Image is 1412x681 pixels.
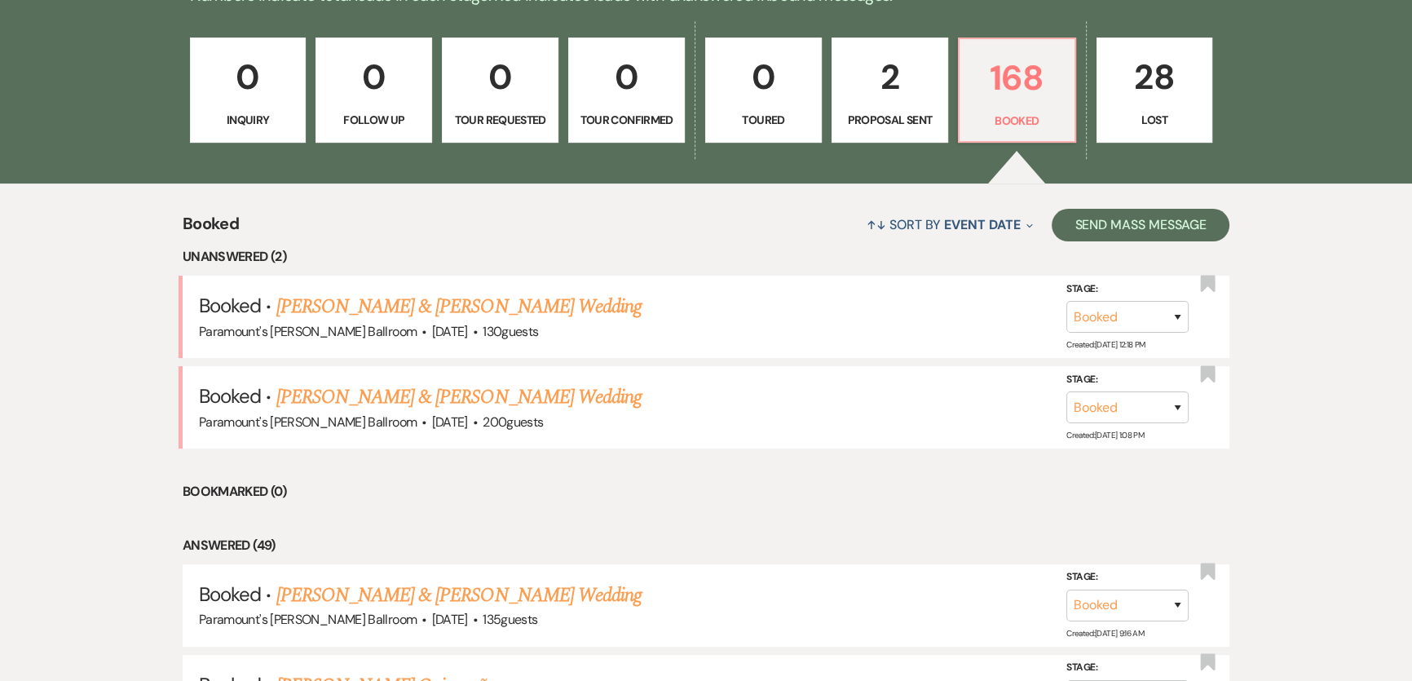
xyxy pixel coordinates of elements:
p: 0 [326,50,421,104]
label: Stage: [1066,371,1189,389]
li: Unanswered (2) [183,246,1229,268]
button: Send Mass Message [1052,209,1229,241]
span: Paramount's [PERSON_NAME] Ballroom [199,323,417,340]
a: [PERSON_NAME] & [PERSON_NAME] Wedding [276,383,642,412]
span: Booked [183,211,239,246]
span: Created: [DATE] 9:16 AM [1066,628,1144,639]
span: [DATE] [432,323,468,340]
li: Answered (49) [183,535,1229,556]
a: [PERSON_NAME] & [PERSON_NAME] Wedding [276,292,642,321]
p: 2 [842,50,938,104]
p: Toured [716,111,811,129]
span: Created: [DATE] 12:18 PM [1066,339,1145,350]
label: Stage: [1066,659,1189,677]
a: 2Proposal Sent [832,38,948,144]
span: [DATE] [432,413,468,431]
a: 168Booked [958,38,1076,144]
span: Created: [DATE] 1:08 PM [1066,430,1144,440]
span: Event Date [944,216,1020,233]
p: 0 [716,50,811,104]
span: [DATE] [432,611,468,628]
span: Booked [199,383,261,409]
span: 200 guests [483,413,543,431]
label: Stage: [1066,568,1189,586]
p: 0 [201,50,296,104]
span: 135 guests [483,611,537,628]
span: Paramount's [PERSON_NAME] Ballroom [199,611,417,628]
p: Tour Requested [452,111,548,129]
p: Follow Up [326,111,421,129]
a: 0Follow Up [315,38,432,144]
p: 168 [969,51,1065,105]
label: Stage: [1066,281,1189,298]
a: [PERSON_NAME] & [PERSON_NAME] Wedding [276,581,642,610]
a: 0Tour Confirmed [568,38,685,144]
p: 0 [579,50,674,104]
p: Booked [969,112,1065,130]
span: Booked [199,293,261,318]
span: 130 guests [483,323,538,340]
span: ↑↓ [867,216,886,233]
p: 0 [452,50,548,104]
a: 0Tour Requested [442,38,558,144]
a: 28Lost [1097,38,1213,144]
button: Sort By Event Date [860,203,1039,246]
p: Tour Confirmed [579,111,674,129]
p: Inquiry [201,111,296,129]
p: Lost [1107,111,1202,129]
a: 0Inquiry [190,38,307,144]
span: Booked [199,582,261,607]
span: Paramount's [PERSON_NAME] Ballroom [199,413,417,431]
li: Bookmarked (0) [183,481,1229,502]
a: 0Toured [705,38,822,144]
p: 28 [1107,50,1202,104]
p: Proposal Sent [842,111,938,129]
